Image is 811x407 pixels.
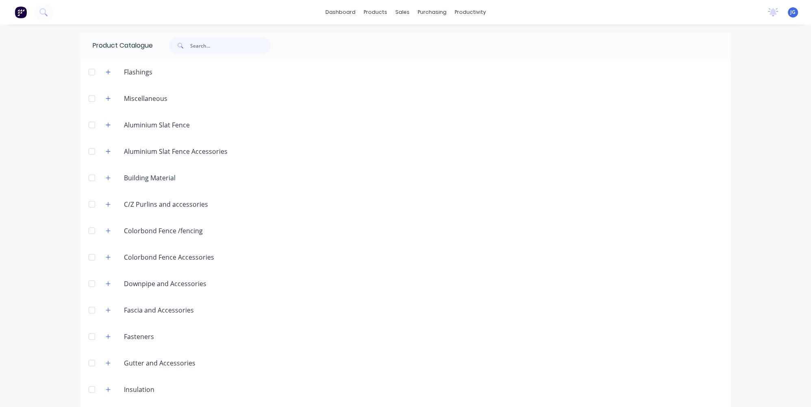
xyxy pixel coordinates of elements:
[15,6,27,18] img: Factory
[117,147,234,156] div: Aluminium Slat Fence Accessories
[117,94,174,103] div: Miscellaneous
[360,6,391,18] div: products
[80,33,153,59] div: Product Catalogue
[117,385,161,394] div: Insulation
[117,252,221,262] div: Colorbond Fence Accessories
[117,279,213,289] div: Downpipe and Accessories
[790,9,796,16] span: JG
[190,37,271,54] input: Search...
[414,6,451,18] div: purchasing
[117,199,215,209] div: C/Z Purlins and accessories
[117,173,182,183] div: Building Material
[117,305,200,315] div: Fascia and Accessories
[391,6,414,18] div: sales
[321,6,360,18] a: dashboard
[451,6,490,18] div: productivity
[117,358,202,368] div: Gutter and Accessories
[117,226,209,236] div: Colorbond Fence /fencing
[117,67,159,77] div: Flashings
[117,120,196,130] div: Aluminium Slat Fence
[117,332,160,341] div: Fasteners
